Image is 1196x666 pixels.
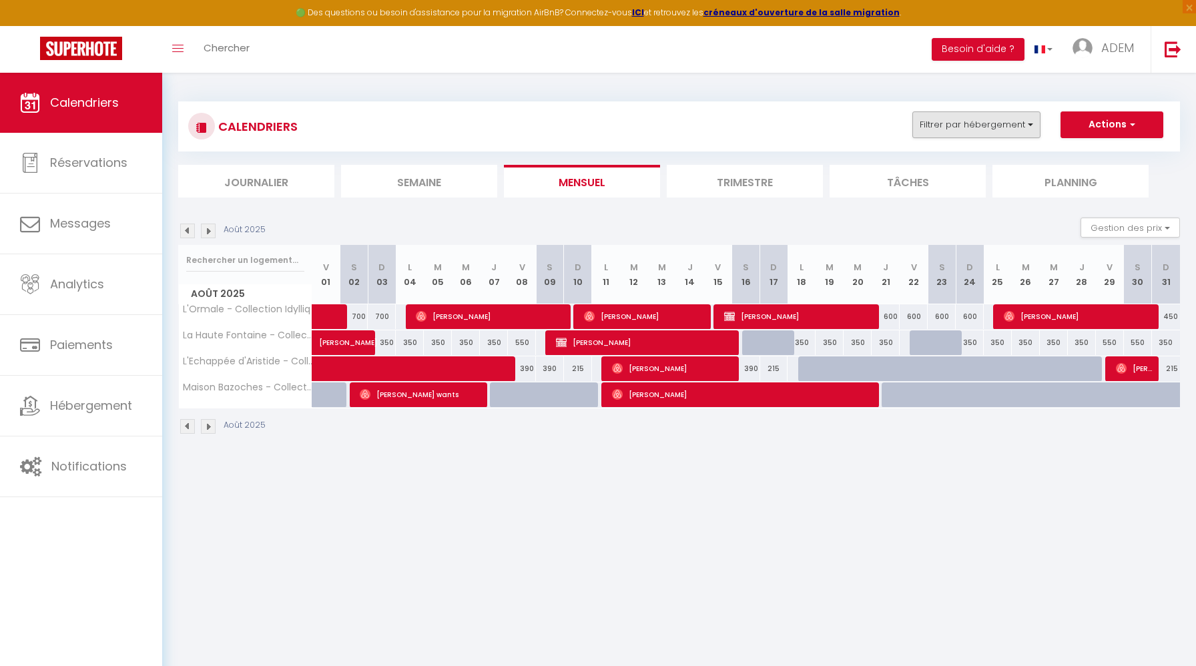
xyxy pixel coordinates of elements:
[984,245,1012,304] th: 25
[704,245,732,304] th: 15
[1096,330,1124,355] div: 550
[816,330,844,355] div: 350
[50,154,127,171] span: Réservations
[368,245,396,304] th: 03
[632,7,644,18] a: ICI
[519,261,525,274] abbr: V
[612,382,874,407] span: [PERSON_NAME]
[732,356,760,381] div: 390
[368,304,396,329] div: 700
[1079,261,1085,274] abbr: J
[788,330,816,355] div: 350
[1152,304,1180,329] div: 450
[396,245,424,304] th: 04
[703,7,900,18] strong: créneaux d'ouverture de la salle migration
[340,245,368,304] th: 02
[424,245,452,304] th: 05
[416,304,565,329] span: [PERSON_NAME]
[452,245,480,304] th: 06
[1073,38,1093,58] img: ...
[224,419,266,432] p: Août 2025
[1012,245,1040,304] th: 26
[584,304,705,329] span: [PERSON_NAME]
[1135,261,1141,274] abbr: S
[11,5,51,45] button: Ouvrir le widget de chat LiveChat
[648,245,676,304] th: 13
[1022,261,1030,274] abbr: M
[351,261,357,274] abbr: S
[179,284,312,304] span: Août 2025
[844,330,872,355] div: 350
[1012,330,1040,355] div: 350
[491,261,497,274] abbr: J
[676,245,704,304] th: 14
[928,304,956,329] div: 600
[50,94,119,111] span: Calendriers
[630,261,638,274] abbr: M
[715,261,721,274] abbr: V
[826,261,834,274] abbr: M
[604,261,608,274] abbr: L
[900,304,928,329] div: 600
[800,261,804,274] abbr: L
[215,111,298,141] h3: CALENDRIERS
[424,330,452,355] div: 350
[396,330,424,355] div: 350
[872,330,900,355] div: 350
[956,330,984,355] div: 350
[1096,245,1124,304] th: 29
[844,245,872,304] th: 20
[1040,330,1068,355] div: 350
[508,245,536,304] th: 08
[984,330,1012,355] div: 350
[760,356,788,381] div: 215
[194,26,260,73] a: Chercher
[434,261,442,274] abbr: M
[816,245,844,304] th: 19
[312,330,340,356] a: [PERSON_NAME]
[40,37,122,60] img: Super Booking
[536,245,564,304] th: 09
[620,245,648,304] th: 12
[378,261,385,274] abbr: D
[462,261,470,274] abbr: M
[687,261,693,274] abbr: J
[996,261,1000,274] abbr: L
[956,304,984,329] div: 600
[181,304,310,314] span: L'Ormale - Collection Idylliq
[508,330,536,355] div: 550
[341,165,497,198] li: Semaine
[504,165,660,198] li: Mensuel
[564,356,592,381] div: 215
[872,304,900,329] div: 600
[452,330,480,355] div: 350
[1050,261,1058,274] abbr: M
[788,245,816,304] th: 18
[1152,356,1180,381] div: 215
[760,245,788,304] th: 17
[319,323,380,348] span: [PERSON_NAME]
[564,245,592,304] th: 10
[1081,218,1180,238] button: Gestion des prix
[928,245,956,304] th: 23
[667,165,823,198] li: Trimestre
[724,304,874,329] span: [PERSON_NAME]
[1124,330,1152,355] div: 550
[312,245,340,304] th: 01
[1040,245,1068,304] th: 27
[50,276,104,292] span: Analytics
[1063,26,1151,73] a: ... ADEM
[872,245,900,304] th: 21
[1116,356,1153,381] span: [PERSON_NAME]
[900,245,928,304] th: 22
[612,356,733,381] span: [PERSON_NAME]
[770,261,777,274] abbr: D
[575,261,581,274] abbr: D
[966,261,973,274] abbr: D
[658,261,666,274] abbr: M
[181,330,314,340] span: La Haute Fontaine - Collection Idylliq
[360,382,481,407] span: [PERSON_NAME] wants
[912,111,1040,138] button: Filtrer par hébergement
[1068,330,1096,355] div: 350
[1152,330,1180,355] div: 350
